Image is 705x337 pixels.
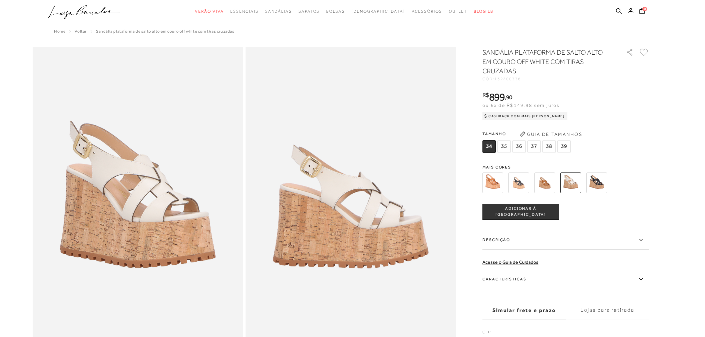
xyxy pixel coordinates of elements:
span: ADICIONAR À [GEOGRAPHIC_DATA] [483,206,559,217]
span: ou 6x de R$149,98 sem juros [482,103,559,108]
a: noSubCategoriesText [265,5,292,18]
span: 35 [497,140,511,153]
label: Características [482,270,649,289]
span: 132200338 [494,77,521,81]
span: 90 [506,94,512,101]
span: SANDÁLIA PLATAFORMA DE SALTO ALTO EM COURO OFF WHITE COM TIRAS CRUZADAS [96,29,235,34]
span: 38 [542,140,556,153]
a: Voltar [75,29,87,34]
img: SANDÁLIA PLATAFORMA DE CORTIÇA E COURO CARAMELO [482,172,503,193]
span: 39 [557,140,571,153]
span: 0 [642,7,647,11]
a: Home [54,29,65,34]
span: Essenciais [230,9,258,14]
i: R$ [482,92,489,98]
a: noSubCategoriesText [352,5,405,18]
label: Lojas para retirada [566,301,649,319]
a: noSubCategoriesText [326,5,345,18]
a: noSubCategoriesText [195,5,224,18]
div: CÓD: [482,77,616,81]
div: Cashback com Mais [PERSON_NAME] [482,112,567,120]
span: Outlet [449,9,467,14]
span: Verão Viva [195,9,224,14]
a: Acesse o Guia de Cuidados [482,259,538,265]
a: noSubCategoriesText [299,5,320,18]
span: Bolsas [326,9,345,14]
span: Acessórios [412,9,442,14]
span: 899 [489,91,505,103]
span: 34 [482,140,496,153]
button: ADICIONAR À [GEOGRAPHIC_DATA] [482,204,559,220]
span: Mais cores [482,165,649,169]
span: Sapatos [299,9,320,14]
button: 0 [637,7,647,16]
a: noSubCategoriesText [449,5,467,18]
h1: SANDÁLIA PLATAFORMA DE SALTO ALTO EM COURO OFF WHITE COM TIRAS CRUZADAS [482,48,607,76]
img: SANDÁLIA PLATAFORMA DE SALTO ALTO EM COURO OFF WHITE COM TIRAS CRUZADAS [560,172,581,193]
img: SANDÁLIA PLATAFORMA DE SALTO ALTO EM COURO CARAMELO COM TIRAS CRUZADAS [534,172,555,193]
label: Simular frete e prazo [482,301,566,319]
i: , [505,94,512,100]
a: BLOG LB [474,5,493,18]
span: 37 [527,140,541,153]
img: SANDÁLIA PLATAFORMA DE CORTIÇA E COURO PRETO [508,172,529,193]
img: SANDÁLIA PLATAFORMA DE SALTO ALTO EM COURO PRETO COM TIRAS CRUZADAS [586,172,607,193]
span: 36 [512,140,526,153]
span: Tamanho [482,129,572,139]
a: noSubCategoriesText [412,5,442,18]
span: [DEMOGRAPHIC_DATA] [352,9,405,14]
a: noSubCategoriesText [230,5,258,18]
label: Descrição [482,230,649,250]
span: Sandálias [265,9,292,14]
button: Guia de Tamanhos [518,129,584,140]
span: BLOG LB [474,9,493,14]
